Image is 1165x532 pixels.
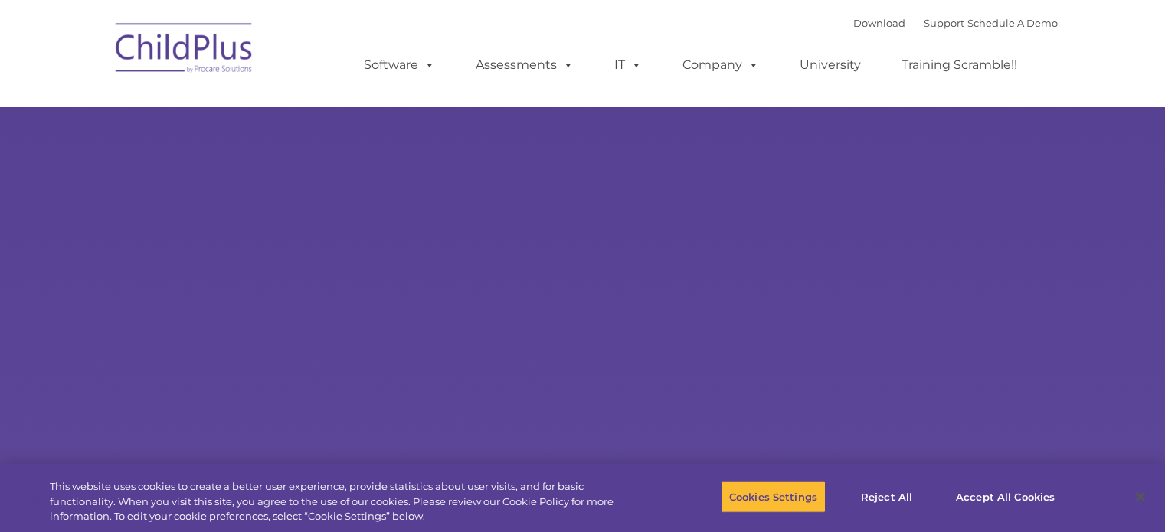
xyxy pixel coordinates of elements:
[839,481,934,513] button: Reject All
[460,50,589,80] a: Assessments
[667,50,774,80] a: Company
[50,479,641,524] div: This website uses cookies to create a better user experience, provide statistics about user visit...
[1124,480,1157,514] button: Close
[967,17,1058,29] a: Schedule A Demo
[947,481,1063,513] button: Accept All Cookies
[853,17,1058,29] font: |
[108,12,261,89] img: ChildPlus by Procare Solutions
[349,50,450,80] a: Software
[924,17,964,29] a: Support
[784,50,876,80] a: University
[853,17,905,29] a: Download
[599,50,657,80] a: IT
[721,481,826,513] button: Cookies Settings
[886,50,1032,80] a: Training Scramble!!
